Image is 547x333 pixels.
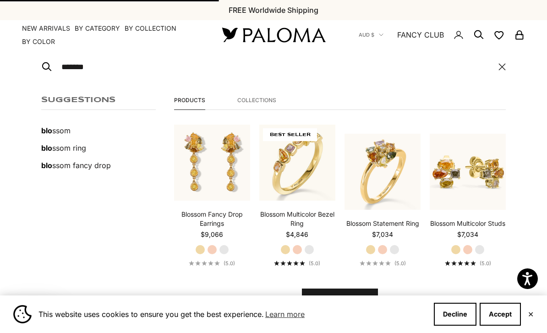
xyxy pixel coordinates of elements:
div: 5.0 out of 5.0 stars [274,261,305,266]
a: Blossom Multicolor Studs [430,219,505,228]
a: 5.0 out of 5.0 stars(5.0) [360,260,406,267]
mark: blo [41,161,52,170]
span: (5.0) [309,260,320,267]
a: blossom [41,126,71,135]
p: FREE Worldwide Shipping [229,4,318,16]
nav: Primary navigation [22,24,200,46]
a: #YellowGold #RoseGold #WhiteGold [259,125,335,201]
span: AUD $ [359,31,374,39]
img: #YellowGold [430,134,506,210]
sale-price: $7,034 [457,230,478,239]
span: ssom [52,126,71,135]
a: NEW ARRIVALS [22,24,70,33]
a: 5.0 out of 5.0 stars(5.0) [445,260,491,267]
a: FANCY CLUB [397,29,444,41]
div: 5.0 out of 5.0 stars [360,261,391,266]
button: Collections [237,96,276,109]
div: 5.0 out of 5.0 stars [445,261,476,266]
a: Blossom Multicolor Bezel Ring [259,210,335,228]
summary: By Category [75,24,120,33]
img: Cookie banner [13,305,32,323]
button: Accept [480,303,521,326]
span: BEST SELLER [263,128,317,141]
span: (5.0) [480,260,491,267]
span: (5.0) [224,260,235,267]
sale-price: $7,034 [372,230,393,239]
summary: By Color [22,37,55,46]
img: #YellowGold [259,125,335,201]
button: AUD $ [359,31,383,39]
a: blossom fancy drop [41,161,111,170]
button: Decline [434,303,476,326]
a: blossom ring [41,143,86,153]
button: Close [528,311,534,317]
a: Blossom Statement Ring [346,219,419,228]
img: #YellowGold [174,125,250,201]
sale-price: $9,066 [201,230,223,239]
nav: Secondary navigation [359,20,525,49]
button: View all results [302,289,378,311]
p: Suggestions [41,96,156,110]
summary: By Collection [125,24,176,33]
a: 5.0 out of 5.0 stars(5.0) [274,260,320,267]
mark: blo [41,143,52,153]
img: #YellowGold [345,134,421,210]
a: Learn more [264,307,306,321]
span: This website uses cookies to ensure you get the best experience. [38,307,427,321]
span: View all results [315,294,365,306]
div: 5.0 out of 5.0 stars [189,261,220,266]
input: Search [61,60,490,73]
span: ssom fancy drop [52,161,111,170]
a: Blossom Fancy Drop Earrings [174,210,250,228]
span: (5.0) [394,260,406,267]
span: ssom ring [52,143,86,153]
a: #YellowGold #WhiteGold #RoseGold [345,134,421,210]
a: 5.0 out of 5.0 stars(5.0) [189,260,235,267]
sale-price: $4,846 [286,230,308,239]
mark: blo [41,126,52,135]
button: Products [174,96,205,109]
